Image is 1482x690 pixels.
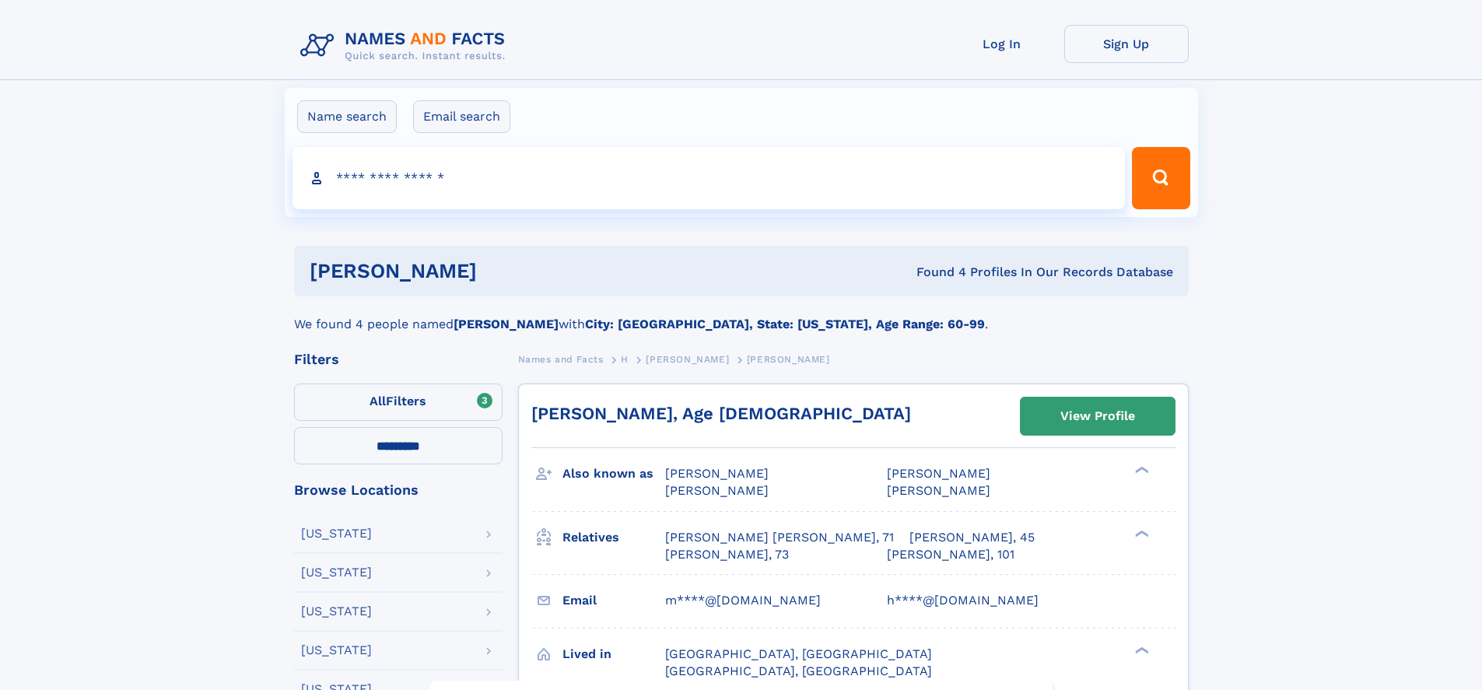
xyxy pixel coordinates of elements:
[665,466,769,481] span: [PERSON_NAME]
[1064,25,1189,63] a: Sign Up
[646,349,729,369] a: [PERSON_NAME]
[294,352,503,366] div: Filters
[301,644,372,657] div: [US_STATE]
[297,100,397,133] label: Name search
[646,354,729,365] span: [PERSON_NAME]
[293,147,1126,209] input: search input
[665,483,769,498] span: [PERSON_NAME]
[294,483,503,497] div: Browse Locations
[310,261,697,281] h1: [PERSON_NAME]
[301,605,372,618] div: [US_STATE]
[370,394,386,408] span: All
[1132,147,1189,209] button: Search Button
[531,404,911,423] a: [PERSON_NAME], Age [DEMOGRAPHIC_DATA]
[747,354,830,365] span: [PERSON_NAME]
[887,466,990,481] span: [PERSON_NAME]
[1131,465,1150,475] div: ❯
[621,354,629,365] span: H
[665,646,932,661] span: [GEOGRAPHIC_DATA], [GEOGRAPHIC_DATA]
[454,317,559,331] b: [PERSON_NAME]
[562,641,665,667] h3: Lived in
[518,349,604,369] a: Names and Facts
[1131,645,1150,655] div: ❯
[940,25,1064,63] a: Log In
[562,524,665,551] h3: Relatives
[1131,528,1150,538] div: ❯
[585,317,985,331] b: City: [GEOGRAPHIC_DATA], State: [US_STATE], Age Range: 60-99
[887,546,1014,563] a: [PERSON_NAME], 101
[909,529,1035,546] a: [PERSON_NAME], 45
[294,384,503,421] label: Filters
[301,527,372,540] div: [US_STATE]
[696,264,1173,281] div: Found 4 Profiles In Our Records Database
[621,349,629,369] a: H
[665,664,932,678] span: [GEOGRAPHIC_DATA], [GEOGRAPHIC_DATA]
[1060,398,1135,434] div: View Profile
[294,296,1189,334] div: We found 4 people named with .
[413,100,510,133] label: Email search
[301,566,372,579] div: [US_STATE]
[1021,398,1175,435] a: View Profile
[294,25,518,67] img: Logo Names and Facts
[665,546,789,563] a: [PERSON_NAME], 73
[665,529,894,546] a: [PERSON_NAME] [PERSON_NAME], 71
[562,587,665,614] h3: Email
[887,483,990,498] span: [PERSON_NAME]
[562,461,665,487] h3: Also known as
